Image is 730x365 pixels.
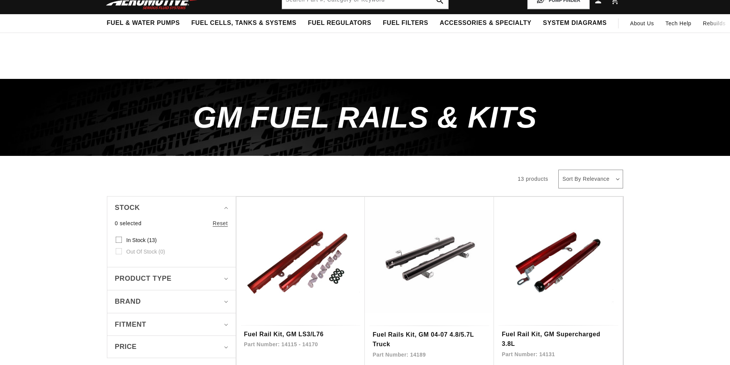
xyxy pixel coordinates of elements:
[126,248,165,255] span: Out of stock (0)
[630,20,654,26] span: About Us
[193,100,537,134] span: GM Fuel Rails & Kits
[115,313,228,336] summary: Fitment (0 selected)
[213,219,228,228] a: Reset
[372,330,486,349] a: Fuel Rails Kit, GM 04-07 4.8/5.7L Truck
[115,219,142,228] span: 0 selected
[107,19,180,27] span: Fuel & Water Pumps
[518,176,548,182] span: 13 products
[434,14,537,32] summary: Accessories & Specialty
[191,19,296,27] span: Fuel Cells, Tanks & Systems
[440,19,532,27] span: Accessories & Specialty
[115,342,137,352] span: Price
[115,319,146,330] span: Fitment
[383,19,428,27] span: Fuel Filters
[115,290,228,313] summary: Brand (0 selected)
[115,296,141,307] span: Brand
[101,14,186,32] summary: Fuel & Water Pumps
[115,273,172,284] span: Product type
[537,14,612,32] summary: System Diagrams
[502,329,615,349] a: Fuel Rail Kit, GM Supercharged 3.8L
[115,267,228,290] summary: Product type (0 selected)
[115,196,228,219] summary: Stock (0 selected)
[666,19,692,28] span: Tech Help
[308,19,371,27] span: Fuel Regulators
[703,19,725,28] span: Rebuilds
[126,237,157,244] span: In stock (13)
[244,329,358,339] a: Fuel Rail Kit, GM LS3/L76
[624,14,659,33] a: About Us
[115,202,140,213] span: Stock
[660,14,697,33] summary: Tech Help
[115,336,228,358] summary: Price
[543,19,607,27] span: System Diagrams
[185,14,302,32] summary: Fuel Cells, Tanks & Systems
[302,14,377,32] summary: Fuel Regulators
[377,14,434,32] summary: Fuel Filters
